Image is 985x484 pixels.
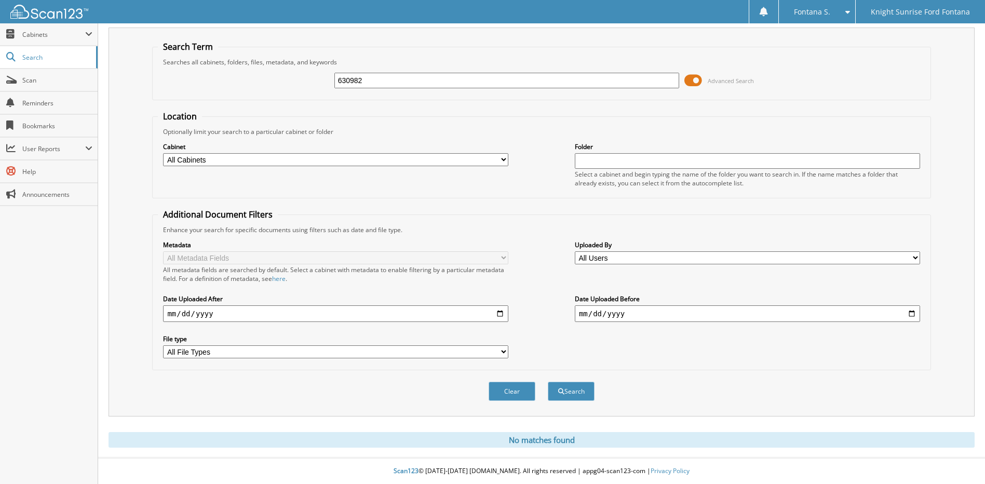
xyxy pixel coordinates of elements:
label: Uploaded By [575,240,920,249]
label: Date Uploaded After [163,294,508,303]
span: Scan123 [394,466,419,475]
div: No matches found [109,432,975,448]
label: Date Uploaded Before [575,294,920,303]
a: Privacy Policy [651,466,690,475]
button: Search [548,382,595,401]
legend: Location [158,111,202,122]
label: Folder [575,142,920,151]
label: Cabinet [163,142,508,151]
label: Metadata [163,240,508,249]
span: Announcements [22,190,92,199]
button: Clear [489,382,535,401]
span: Reminders [22,99,92,107]
span: Fontana S. [794,9,830,15]
img: scan123-logo-white.svg [10,5,88,19]
div: All metadata fields are searched by default. Select a cabinet with metadata to enable filtering b... [163,265,508,283]
span: Search [22,53,91,62]
a: here [272,274,286,283]
div: Searches all cabinets, folders, files, metadata, and keywords [158,58,925,66]
span: Knight Sunrise Ford Fontana [871,9,970,15]
span: Bookmarks [22,122,92,130]
label: File type [163,334,508,343]
div: Enhance your search for specific documents using filters such as date and file type. [158,225,925,234]
legend: Additional Document Filters [158,209,278,220]
span: User Reports [22,144,85,153]
input: end [575,305,920,322]
span: Scan [22,76,92,85]
div: Optionally limit your search to a particular cabinet or folder [158,127,925,136]
div: © [DATE]-[DATE] [DOMAIN_NAME]. All rights reserved | appg04-scan123-com | [98,459,985,484]
span: Help [22,167,92,176]
span: Cabinets [22,30,85,39]
div: Select a cabinet and begin typing the name of the folder you want to search in. If the name match... [575,170,920,187]
legend: Search Term [158,41,218,52]
input: start [163,305,508,322]
span: Advanced Search [708,77,754,85]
